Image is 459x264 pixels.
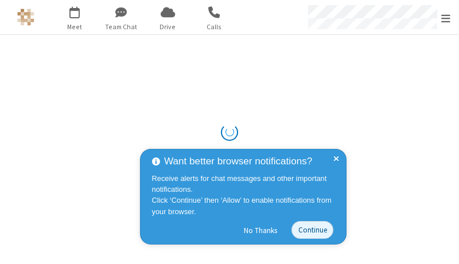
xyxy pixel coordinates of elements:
button: No Thanks [238,221,283,239]
img: Astra [17,9,34,26]
span: Meet [53,22,96,32]
span: Drive [146,22,189,32]
button: Continue [291,221,333,239]
span: Calls [193,22,236,32]
span: Team Chat [100,22,143,32]
div: Receive alerts for chat messages and other important notifications. Click ‘Continue’ then ‘Allow’... [152,173,338,217]
span: Want better browser notifications? [164,154,312,169]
